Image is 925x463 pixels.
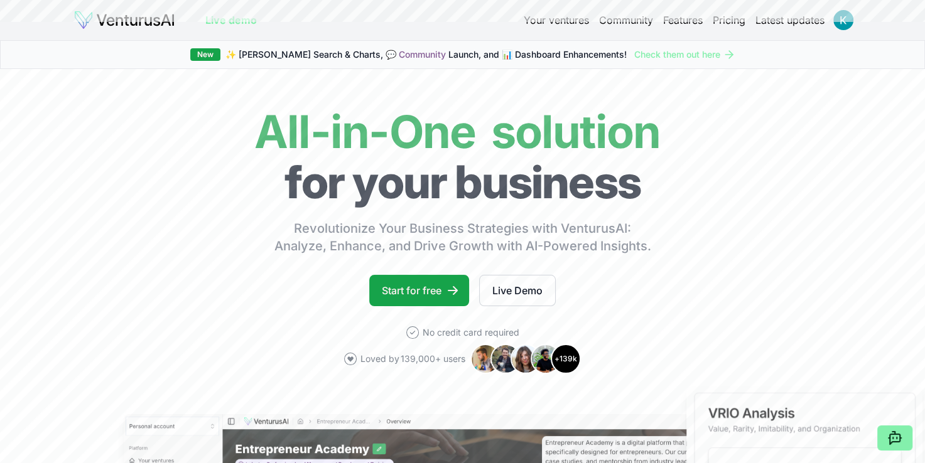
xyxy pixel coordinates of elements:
img: Avatar 2 [490,344,521,374]
a: Live Demo [479,275,556,306]
span: ✨ [PERSON_NAME] Search & Charts, 💬 Launch, and 📊 Dashboard Enhancements! [225,48,627,61]
img: Avatar 1 [470,344,500,374]
a: Community [399,49,446,60]
div: New [190,48,220,61]
a: Check them out here [634,48,735,61]
img: Avatar 4 [531,344,561,374]
img: Avatar 3 [511,344,541,374]
a: Start for free [369,275,469,306]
